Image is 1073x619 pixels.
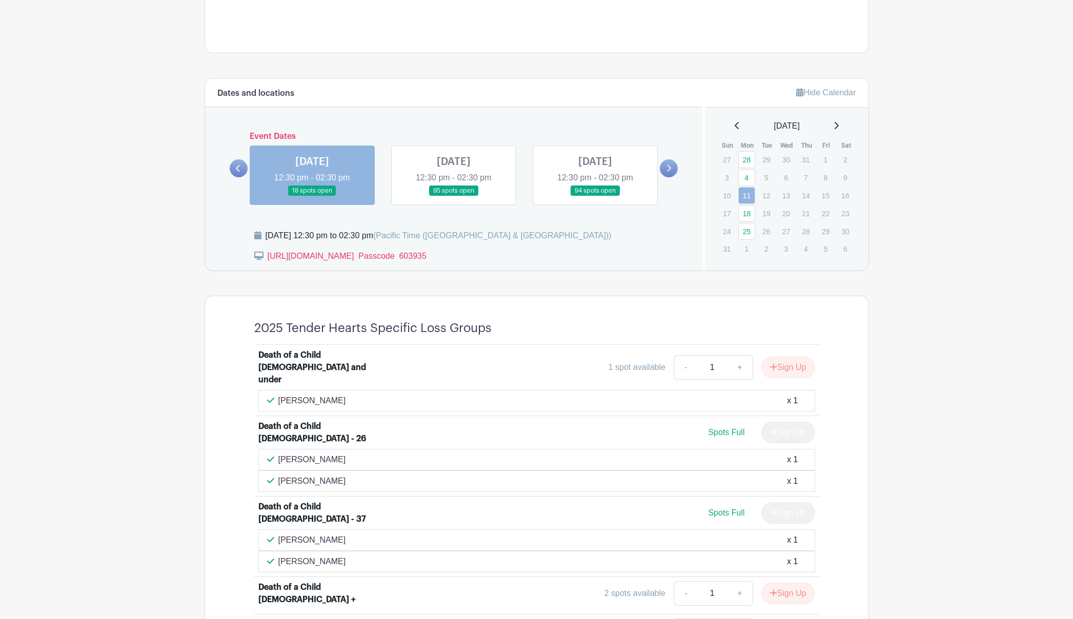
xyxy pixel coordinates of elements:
[778,188,795,203] p: 13
[797,140,817,151] th: Thu
[787,555,798,568] div: x 1
[718,140,738,151] th: Sun
[787,395,798,407] div: x 1
[268,252,427,260] a: [URL][DOMAIN_NAME] Passcode 603935
[797,188,814,203] p: 14
[718,205,735,221] p: 17
[837,223,854,239] p: 30
[738,187,755,204] a: 11
[718,152,735,168] p: 27
[674,355,697,380] a: -
[758,188,775,203] p: 12
[774,120,800,132] span: [DATE]
[758,241,775,257] p: 2
[609,361,665,374] div: 1 spot available
[718,241,735,257] p: 31
[778,223,795,239] p: 27
[258,349,386,386] div: Death of a Child [DEMOGRAPHIC_DATA] and under
[718,188,735,203] p: 10
[254,321,492,336] h4: 2025 Tender Hearts Specific Loss Groups
[674,581,697,606] a: -
[777,140,797,151] th: Wed
[817,223,834,239] p: 29
[278,475,346,487] p: [PERSON_NAME]
[837,188,854,203] p: 16
[797,152,814,168] p: 31
[817,205,834,221] p: 22
[797,205,814,221] p: 21
[708,508,744,517] span: Spots Full
[758,152,775,168] p: 29
[278,395,346,407] p: [PERSON_NAME]
[787,475,798,487] div: x 1
[278,534,346,546] p: [PERSON_NAME]
[837,152,854,168] p: 2
[718,170,735,185] p: 3
[817,188,834,203] p: 15
[837,205,854,221] p: 23
[258,501,386,525] div: Death of a Child [DEMOGRAPHIC_DATA] - 37
[796,88,856,97] a: Hide Calendar
[758,223,775,239] p: 26
[837,170,854,185] p: 9
[797,170,814,185] p: 7
[258,581,386,606] div: Death of a Child [DEMOGRAPHIC_DATA] +
[738,151,755,168] a: 28
[787,453,798,466] div: x 1
[778,205,795,221] p: 20
[817,241,834,257] p: 5
[836,140,856,151] th: Sat
[738,205,755,222] a: 18
[248,132,660,141] h6: Event Dates
[837,241,854,257] p: 6
[278,555,346,568] p: [PERSON_NAME]
[738,223,755,240] a: 25
[258,420,386,445] div: Death of a Child [DEMOGRAPHIC_DATA] - 26
[278,453,346,466] p: [PERSON_NAME]
[727,581,753,606] a: +
[778,152,795,168] p: 30
[727,355,753,380] a: +
[778,241,795,257] p: 3
[787,534,798,546] div: x 1
[758,170,775,185] p: 5
[217,89,294,98] h6: Dates and locations
[604,587,665,600] div: 2 spots available
[778,170,795,185] p: 6
[761,357,815,378] button: Sign Up
[817,140,837,151] th: Fri
[738,169,755,186] a: 4
[817,152,834,168] p: 1
[266,230,612,242] div: [DATE] 12:30 pm to 02:30 pm
[738,140,758,151] th: Mon
[758,205,775,221] p: 19
[797,223,814,239] p: 28
[708,428,744,437] span: Spots Full
[817,170,834,185] p: 8
[757,140,777,151] th: Tue
[718,223,735,239] p: 24
[797,241,814,257] p: 4
[761,583,815,604] button: Sign Up
[738,241,755,257] p: 1
[373,231,612,240] span: (Pacific Time ([GEOGRAPHIC_DATA] & [GEOGRAPHIC_DATA]))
